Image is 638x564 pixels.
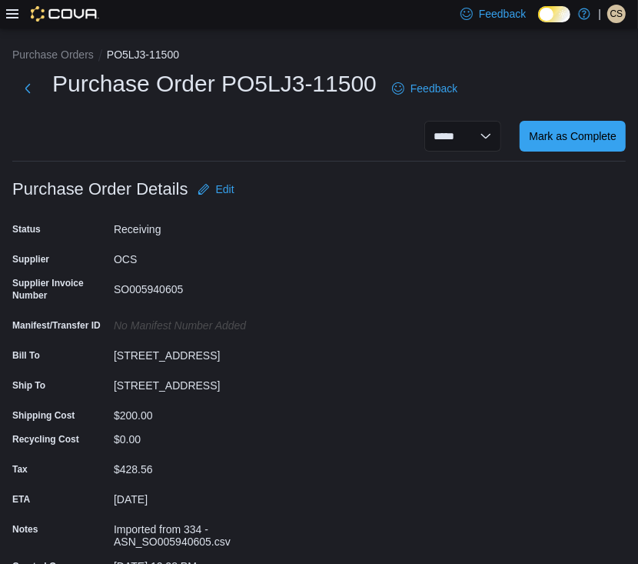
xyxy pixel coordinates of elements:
div: Customer Service [607,5,626,23]
div: $200.00 [114,403,320,422]
button: PO5LJ3-11500 [107,48,179,61]
div: Imported from 334 - ASN_SO005940605.csv [114,517,320,548]
label: Supplier [12,253,49,265]
label: Bill To [12,349,40,362]
button: Next [12,73,43,104]
div: No Manifest Number added [114,313,320,332]
label: Manifest/Transfer ID [12,319,101,332]
span: Feedback [479,6,526,22]
label: Shipping Cost [12,409,75,422]
label: Status [12,223,41,235]
div: $0.00 [114,427,320,446]
label: Notes [12,523,38,536]
div: OCS [114,247,320,265]
span: Dark Mode [538,22,539,23]
span: CS [610,5,623,23]
button: Purchase Orders [12,48,94,61]
button: Edit [191,174,241,205]
a: Feedback [386,73,464,104]
h3: Purchase Order Details [12,180,188,199]
span: Mark as Complete [529,128,616,144]
nav: An example of EuiBreadcrumbs [12,47,626,65]
button: Mark as Complete [520,121,626,152]
img: Cova [31,6,99,22]
span: Feedback [410,81,457,96]
div: [STREET_ADDRESS] [114,343,320,362]
h1: Purchase Order PO5LJ3-11500 [52,68,377,99]
div: SO005940605 [114,277,320,295]
label: ETA [12,493,30,506]
label: Ship To [12,379,45,392]
span: Edit [216,182,234,197]
div: [STREET_ADDRESS] [114,373,320,392]
p: | [598,5,601,23]
div: Receiving [114,217,320,235]
input: Dark Mode [538,6,570,22]
div: $428.56 [114,457,320,476]
div: [DATE] [114,487,320,506]
label: Recycling Cost [12,433,79,446]
label: Supplier Invoice Number [12,277,108,302]
label: Tax [12,463,28,476]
